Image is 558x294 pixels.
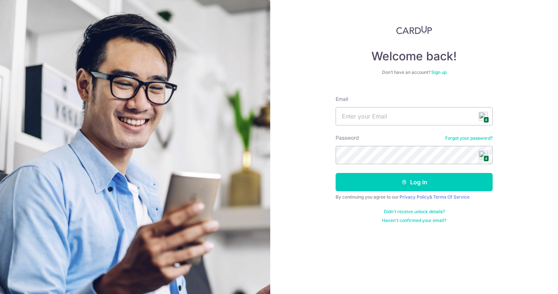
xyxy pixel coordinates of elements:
a: Didn't receive unlock details? [384,209,445,215]
img: npw-badge-icon.svg [479,151,488,159]
div: By continuing you agree to our & [336,194,493,200]
div: Don’t have an account? [336,69,493,75]
a: Haven't confirmed your email? [382,218,446,223]
a: Terms Of Service [433,194,470,200]
img: CardUp Logo [396,26,432,34]
span: 4 [484,155,489,162]
a: Privacy Policy [400,194,429,200]
span: 4 [484,117,489,123]
label: Password [336,134,359,142]
label: Email [336,95,348,103]
a: Forgot your password? [445,135,493,141]
h4: Welcome back! [336,49,493,64]
a: Sign up [431,69,447,75]
img: npw-badge-icon.svg [479,112,488,121]
input: Enter your Email [336,107,493,125]
button: Log in [336,173,493,191]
